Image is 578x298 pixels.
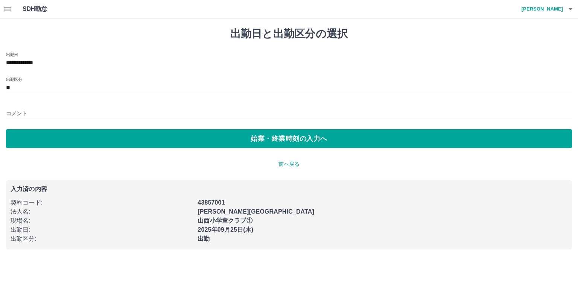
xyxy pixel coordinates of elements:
b: 出勤 [198,235,210,242]
h1: 出勤日と出勤区分の選択 [6,28,572,40]
b: 2025年09月25日(木) [198,226,253,233]
p: 現場名 : [11,216,193,225]
p: 入力済の内容 [11,186,567,192]
label: 出勤日 [6,52,18,57]
p: 前へ戻る [6,160,572,168]
b: 山西小学童クラブ① [198,217,252,224]
p: 契約コード : [11,198,193,207]
p: 出勤区分 : [11,234,193,243]
p: 出勤日 : [11,225,193,234]
b: 43857001 [198,199,225,206]
label: 出勤区分 [6,76,22,82]
button: 始業・終業時刻の入力へ [6,129,572,148]
p: 法人名 : [11,207,193,216]
b: [PERSON_NAME][GEOGRAPHIC_DATA] [198,208,314,215]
